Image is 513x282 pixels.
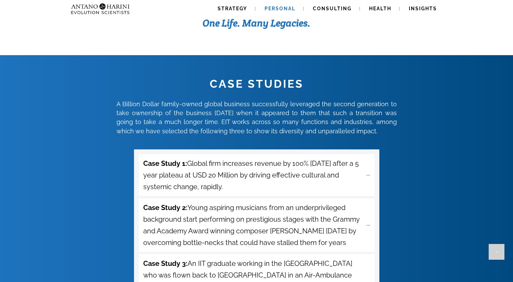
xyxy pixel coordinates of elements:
span: Strategy [218,6,247,11]
strong: Case Study 3: [143,259,187,268]
span: Consulting [313,6,352,11]
span: Personal [265,6,295,11]
span: Global firm increases revenue by 100% [DATE] after a 5 year plateau at USD 20 Million by driving ... [143,158,363,193]
span: Young aspiring musicians from an underprivileged background start performing on prestigious stage... [143,202,363,248]
span: Health [369,6,391,11]
strong: Case Study 2: [143,204,187,212]
h1: CASE STUDIES [117,77,397,91]
strong: Case Study 1: [143,159,187,168]
span: A Billion Dollar family-owned global business successfully leveraged the second generation to tak... [117,100,397,135]
b: One Life. Many Legacies. [203,17,310,29]
span: Insights [409,6,437,11]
